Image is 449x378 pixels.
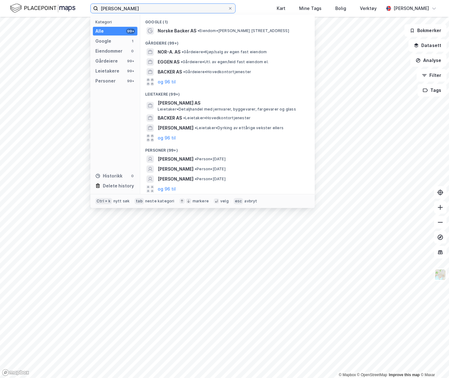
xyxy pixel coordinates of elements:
span: Gårdeiere • Utl. av egen/leid fast eiendom el. [181,59,269,64]
span: [PERSON_NAME] AS [158,99,307,107]
span: BACKER AS [158,68,182,76]
div: markere [193,199,209,204]
button: Bokmerker [404,24,447,37]
input: Søk på adresse, matrikkel, gårdeiere, leietakere eller personer [98,4,228,13]
span: Person • [DATE] [195,157,226,162]
div: esc [234,198,243,204]
span: Person • [DATE] [195,177,226,182]
div: Mine Tags [299,5,322,12]
a: Mapbox homepage [2,369,29,376]
span: • [195,167,197,171]
div: velg [220,199,229,204]
img: Z [434,269,446,281]
span: Leietaker • Hovedkontortjenester [183,116,251,120]
span: Leietaker • Detaljhandel med jernvarer, byggevarer, fargevarer og glass [158,107,296,112]
a: Mapbox [339,373,356,377]
div: Verktøy [360,5,377,12]
img: logo.f888ab2527a4732fd821a326f86c7f29.svg [10,3,75,14]
div: Ctrl + k [95,198,112,204]
div: nytt søk [113,199,130,204]
div: Historikk [95,172,122,180]
span: • [198,28,199,33]
button: og 96 til [158,78,176,86]
span: Leietaker • Dyrking av ettårige vekster ellers [195,125,284,130]
div: avbryt [244,199,257,204]
span: [PERSON_NAME] [158,155,193,163]
iframe: Chat Widget [418,348,449,378]
div: Kategori [95,20,137,24]
button: Tags [418,84,447,97]
div: 1 [130,39,135,44]
span: • [181,59,183,64]
span: • [195,157,197,161]
span: [PERSON_NAME] [158,175,193,183]
button: Datasett [408,39,447,52]
span: • [182,50,184,54]
span: • [195,177,197,181]
div: Google [95,37,111,45]
span: • [183,116,185,120]
span: BACKER AS [158,114,182,122]
div: 0 [130,49,135,54]
div: [PERSON_NAME] [394,5,429,12]
a: Improve this map [389,373,420,377]
span: Person • [DATE] [195,167,226,172]
div: Gårdeiere (99+) [140,36,315,47]
div: 99+ [126,78,135,83]
div: Gårdeiere [95,57,118,65]
span: NOR-A. AS [158,48,180,56]
div: tab [135,198,144,204]
button: og 96 til [158,185,176,193]
div: 99+ [126,69,135,73]
div: neste kategori [145,199,174,204]
span: Norske Backer AS [158,27,196,35]
div: Leietakere (99+) [140,87,315,98]
div: Bolig [335,5,346,12]
div: Google (1) [140,15,315,26]
div: 0 [130,173,135,178]
span: Gårdeiere • Hovedkontortjenester [183,69,251,74]
a: OpenStreetMap [357,373,387,377]
div: 99+ [126,59,135,64]
button: Analyse [410,54,447,67]
div: Delete history [103,182,134,190]
span: [PERSON_NAME] [158,124,193,132]
div: Leietakere [95,67,119,75]
span: • [183,69,185,74]
span: EGGEN AS [158,58,179,66]
span: • [195,125,197,130]
div: Personer [95,77,116,85]
button: og 96 til [158,134,176,142]
span: Gårdeiere • Kjøp/salg av egen fast eiendom [182,50,267,54]
button: Filter [417,69,447,82]
div: Eiendommer [95,47,122,55]
div: Alle [95,27,104,35]
div: Personer (99+) [140,143,315,154]
div: Kart [277,5,285,12]
div: 99+ [126,29,135,34]
span: Eiendom • [PERSON_NAME] [STREET_ADDRESS] [198,28,289,33]
span: [PERSON_NAME] [158,165,193,173]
